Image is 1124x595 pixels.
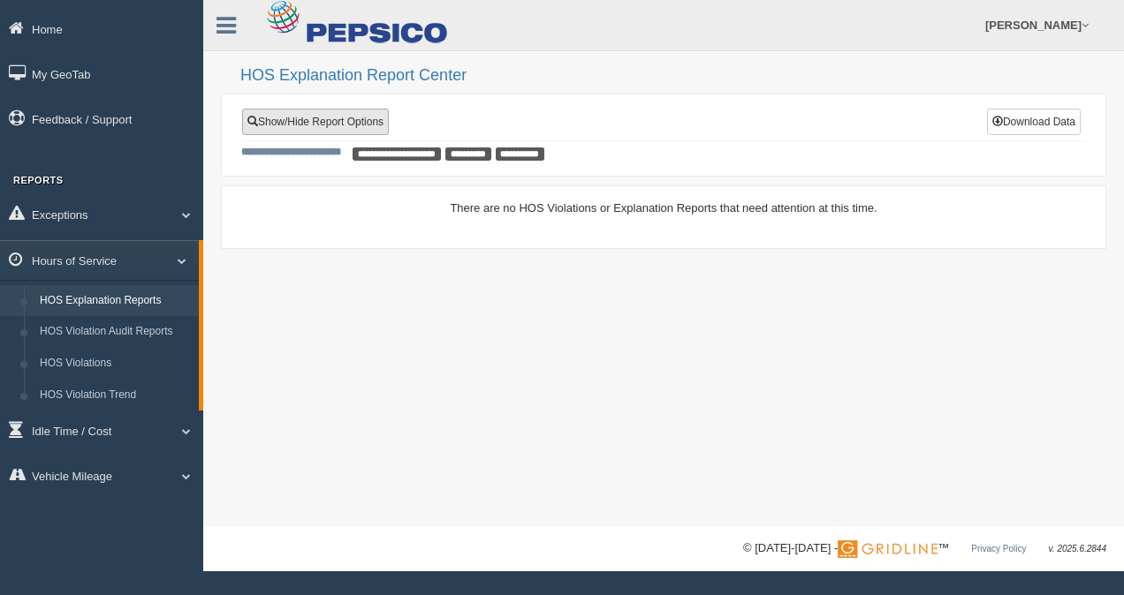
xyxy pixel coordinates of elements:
[1049,544,1106,554] span: v. 2025.6.2844
[240,67,1106,85] h2: HOS Explanation Report Center
[743,539,1106,558] div: © [DATE]-[DATE] - ™
[242,109,389,135] a: Show/Hide Report Options
[838,540,938,558] img: Gridline
[241,200,1086,216] div: There are no HOS Violations or Explanation Reports that need attention at this time.
[32,348,199,380] a: HOS Violations
[32,285,199,317] a: HOS Explanation Reports
[32,380,199,411] a: HOS Violation Trend
[32,316,199,348] a: HOS Violation Audit Reports
[987,109,1081,135] button: Download Data
[971,544,1026,554] a: Privacy Policy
